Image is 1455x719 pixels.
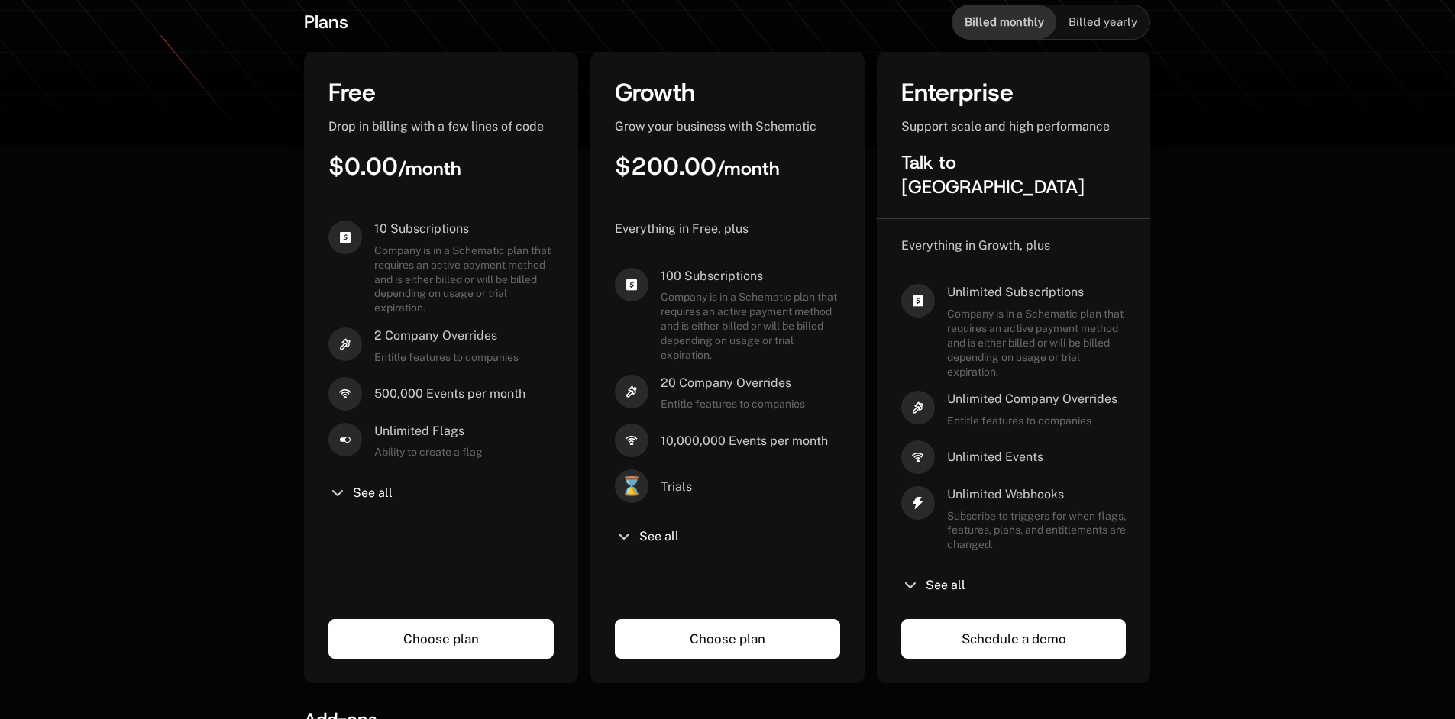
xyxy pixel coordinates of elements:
[901,238,1050,253] span: Everything in Growth, plus
[615,221,749,236] span: Everything in Free, plus
[901,76,1014,108] span: Enterprise
[304,10,348,34] span: Plans
[901,619,1127,659] a: Schedule a demo
[328,327,362,361] i: hammer
[901,440,935,474] i: signal
[661,479,692,495] span: Trials
[328,619,554,659] a: Choose plan
[901,486,935,520] i: thunder
[661,375,805,392] span: 20 Company Overrides
[661,433,828,450] span: 10,000,000 Events per month
[328,484,347,502] i: chevron-down
[328,423,362,456] i: boolean-on
[374,385,525,402] span: 500,000 Events per month
[615,150,780,182] span: $200.00
[615,424,648,457] i: signal
[947,486,1127,503] span: Unlimited Webhooks
[901,150,1085,199] span: Talk to [GEOGRAPHIC_DATA]
[661,268,840,285] span: 100 Subscriptions
[328,76,376,108] span: Free
[901,284,935,318] i: cashapp
[374,327,519,344] span: 2 Company Overrides
[947,284,1127,301] span: Unlimited Subscriptions
[947,449,1043,466] span: Unlimited Events
[965,15,1044,30] span: Billed monthly
[947,414,1117,428] span: Entitle features to companies
[901,391,935,424] i: hammer
[328,377,362,411] i: signal
[374,243,554,315] span: Company is in a Schematic plan that requires an active payment method and is either billed or wil...
[374,350,519,365] span: Entitle features to companies
[926,579,965,592] span: See all
[328,119,544,134] span: Drop in billing with a few lines of code
[615,619,840,659] a: Choose plan
[374,221,554,237] span: 10 Subscriptions
[398,156,461,181] sub: / month
[661,397,805,411] span: Entitle features to companies
[615,469,648,503] span: ⌛
[374,423,483,440] span: Unlimited Flags
[615,119,816,134] span: Grow your business with Schematic
[374,445,483,459] span: Ability to create a flag
[615,268,648,301] i: cashapp
[716,156,780,181] sub: / month
[328,150,461,182] span: $0.00
[947,509,1127,553] span: Subscribe to triggers for when flags, features, plans, and entitlements are changed.
[947,307,1127,379] span: Company is in a Schematic plan that requires an active payment method and is either billed or wil...
[615,527,633,546] i: chevron-down
[661,290,840,362] span: Company is in a Schematic plan that requires an active payment method and is either billed or wil...
[1069,15,1137,30] span: Billed yearly
[901,119,1110,134] span: Support scale and high performance
[639,530,679,543] span: See all
[328,221,362,254] i: cashapp
[901,576,920,595] i: chevron-down
[947,391,1117,408] span: Unlimited Company Overrides
[353,487,393,499] span: See all
[615,375,648,408] i: hammer
[615,76,695,108] span: Growth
